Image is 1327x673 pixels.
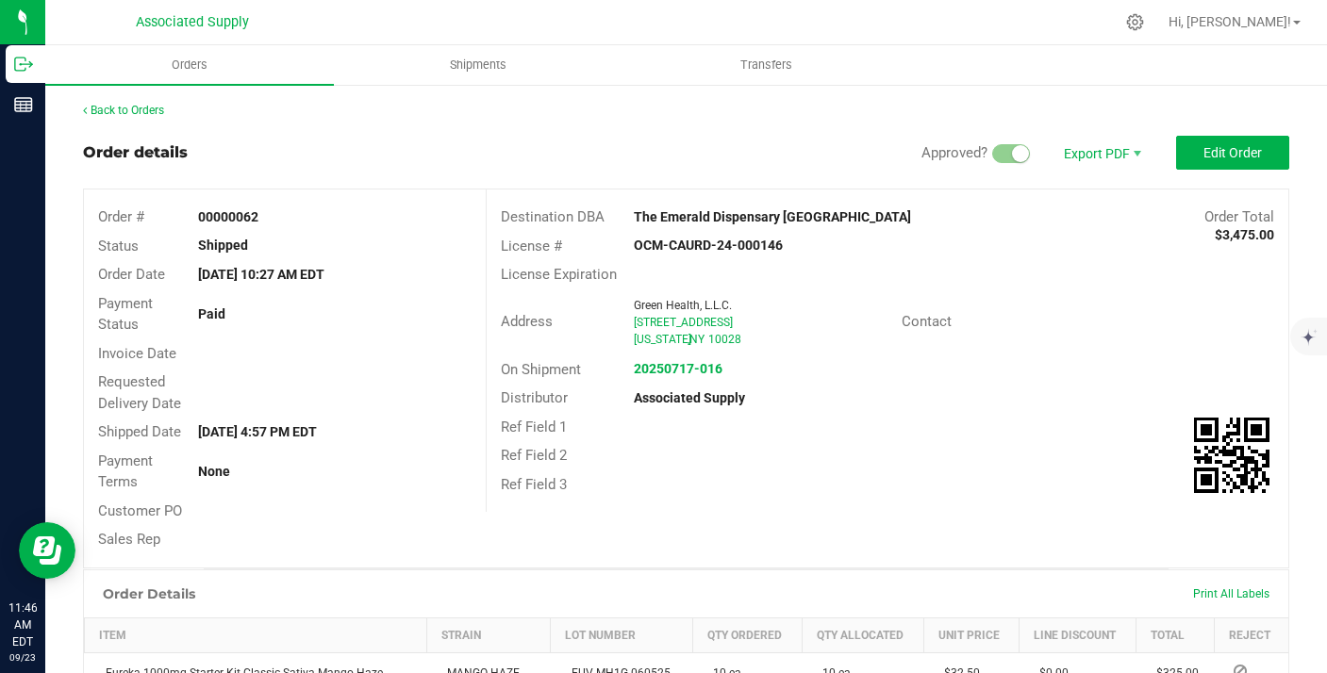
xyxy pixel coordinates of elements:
[198,464,230,479] strong: None
[98,452,153,491] span: Payment Terms
[8,599,37,650] p: 11:46 AM EDT
[501,266,617,283] span: License Expiration
[426,617,550,652] th: Strain
[1136,617,1214,652] th: Total
[83,141,188,164] div: Order details
[8,650,37,665] p: 09/23
[501,389,568,406] span: Distributor
[98,502,182,519] span: Customer PO
[802,617,923,652] th: Qty Allocated
[198,209,258,224] strong: 00000062
[902,313,952,330] span: Contact
[501,238,562,254] span: License #
[501,476,567,493] span: Ref Field 3
[1169,14,1291,29] span: Hi, [PERSON_NAME]!
[715,57,818,74] span: Transfers
[923,617,1019,652] th: Unit Price
[1044,136,1157,170] li: Export PDF
[98,208,144,225] span: Order #
[1176,136,1289,170] button: Edit Order
[634,299,732,312] span: Green Health, L.L.C.
[501,419,567,435] span: Ref Field 1
[551,617,692,652] th: Lot Number
[198,267,324,282] strong: [DATE] 10:27 AM EDT
[689,333,705,346] span: NY
[98,266,165,283] span: Order Date
[634,390,745,405] strong: Associated Supply
[198,424,317,439] strong: [DATE] 4:57 PM EDT
[1215,227,1274,242] strong: $3,475.00
[1019,617,1136,652] th: Line Discount
[45,45,334,85] a: Orders
[708,333,741,346] span: 10028
[688,333,689,346] span: ,
[634,361,722,376] a: 20250717-016
[83,104,164,117] a: Back to Orders
[98,295,153,334] span: Payment Status
[98,345,176,362] span: Invoice Date
[1123,13,1147,31] div: Manage settings
[634,333,691,346] span: [US_STATE]
[634,238,783,253] strong: OCM-CAURD-24-000146
[98,238,139,254] span: Status
[14,55,33,74] inline-svg: Outbound
[14,95,33,114] inline-svg: Reports
[622,45,911,85] a: Transfers
[136,14,249,30] span: Associated Supply
[198,306,225,321] strong: Paid
[501,208,605,225] span: Destination DBA
[146,57,233,74] span: Orders
[634,209,911,224] strong: The Emerald Dispensary [GEOGRAPHIC_DATA]
[1193,587,1269,600] span: Print All Labels
[1204,208,1274,225] span: Order Total
[98,423,181,440] span: Shipped Date
[85,617,427,652] th: Item
[921,144,987,161] span: Approved?
[501,447,567,464] span: Ref Field 2
[198,238,248,253] strong: Shipped
[1203,145,1262,160] span: Edit Order
[634,316,733,329] span: [STREET_ADDRESS]
[501,313,553,330] span: Address
[692,617,802,652] th: Qty Ordered
[19,522,75,579] iframe: Resource center
[424,57,532,74] span: Shipments
[103,586,195,601] h1: Order Details
[334,45,622,85] a: Shipments
[1215,617,1288,652] th: Reject
[501,361,581,378] span: On Shipment
[98,373,181,412] span: Requested Delivery Date
[98,531,160,548] span: Sales Rep
[1194,418,1269,493] qrcode: 00000062
[1194,418,1269,493] img: Scan me!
